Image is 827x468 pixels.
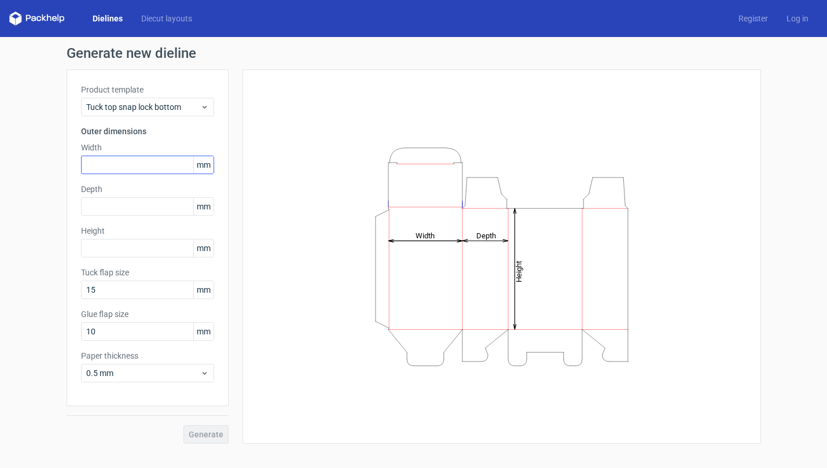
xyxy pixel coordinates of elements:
[83,13,132,24] a: Dielines
[193,281,214,299] span: mm
[81,350,214,362] label: Paper thickness
[193,323,214,340] span: mm
[81,308,214,320] label: Glue flap size
[81,126,214,137] h3: Outer dimensions
[193,198,214,215] span: mm
[193,156,214,174] span: mm
[81,183,214,195] label: Depth
[729,13,777,24] a: Register
[193,239,214,257] span: mm
[81,84,214,95] label: Product template
[81,142,214,153] label: Width
[86,367,200,379] span: 0.5 mm
[81,225,214,237] label: Height
[415,231,434,239] tspan: Width
[777,13,818,24] a: Log in
[514,260,523,282] tspan: Height
[476,231,496,239] tspan: Depth
[132,13,201,24] a: Diecut layouts
[81,267,214,278] label: Tuck flap size
[86,101,200,113] span: Tuck top snap lock bottom
[67,46,761,60] h1: Generate new dieline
